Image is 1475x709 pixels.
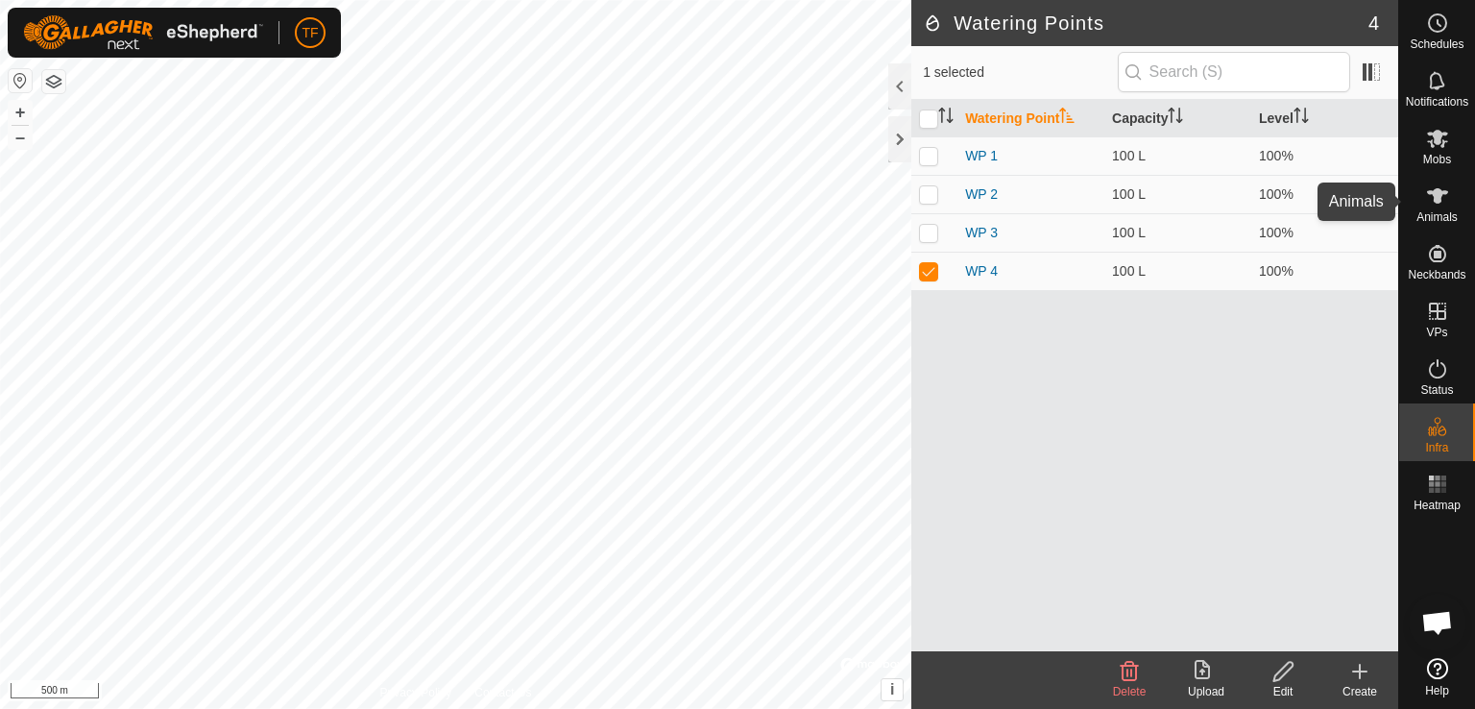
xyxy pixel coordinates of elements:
[1416,211,1458,223] span: Animals
[1259,223,1390,243] div: 100%
[1104,213,1251,252] td: 100 L
[965,186,998,202] a: WP 2
[1409,594,1466,651] div: Open chat
[1104,252,1251,290] td: 100 L
[1259,184,1390,205] div: 100%
[1368,9,1379,37] span: 4
[923,12,1368,35] h2: Watering Points
[1423,154,1451,165] span: Mobs
[923,62,1117,83] span: 1 selected
[1410,38,1463,50] span: Schedules
[1414,500,1461,511] span: Heatmap
[1113,685,1147,698] span: Delete
[890,681,894,697] span: i
[1259,146,1390,166] div: 100%
[1406,96,1468,108] span: Notifications
[1426,327,1447,338] span: VPs
[1251,100,1398,137] th: Level
[1259,261,1390,281] div: 100%
[474,684,531,701] a: Contact Us
[1104,136,1251,175] td: 100 L
[42,70,65,93] button: Map Layers
[9,126,32,149] button: –
[965,225,998,240] a: WP 3
[1399,650,1475,704] a: Help
[1425,442,1448,453] span: Infra
[938,110,954,126] p-sorticon: Activate to sort
[9,69,32,92] button: Reset Map
[1118,52,1350,92] input: Search (S)
[965,263,998,279] a: WP 4
[1245,683,1321,700] div: Edit
[1408,269,1465,281] span: Neckbands
[1168,110,1183,126] p-sorticon: Activate to sort
[882,679,903,700] button: i
[1425,685,1449,697] span: Help
[9,101,32,124] button: +
[1294,110,1309,126] p-sorticon: Activate to sort
[1104,175,1251,213] td: 100 L
[1168,683,1245,700] div: Upload
[957,100,1104,137] th: Watering Point
[302,23,318,43] span: TF
[380,684,452,701] a: Privacy Policy
[23,15,263,50] img: Gallagher Logo
[1104,100,1251,137] th: Capacity
[1321,683,1398,700] div: Create
[1059,110,1075,126] p-sorticon: Activate to sort
[965,148,998,163] a: WP 1
[1420,384,1453,396] span: Status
